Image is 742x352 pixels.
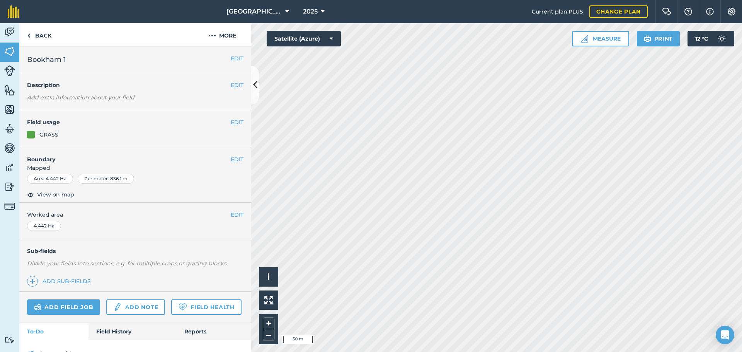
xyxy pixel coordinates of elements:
[27,221,61,231] div: 4.442 Ha
[171,299,241,315] a: Field Health
[8,5,19,18] img: fieldmargin Logo
[267,272,270,282] span: i
[4,181,15,193] img: svg+xml;base64,PD94bWwgdmVyc2lvbj0iMS4wIiBlbmNvZGluZz0idXRmLTgiPz4KPCEtLSBHZW5lcmF0b3I6IEFkb2JlIE...
[4,201,15,212] img: svg+xml;base64,PD94bWwgdmVyc2lvbj0iMS4wIiBlbmNvZGluZz0idXRmLTgiPz4KPCEtLSBHZW5lcmF0b3I6IEFkb2JlIE...
[684,8,693,15] img: A question mark icon
[27,31,31,40] img: svg+xml;base64,PHN2ZyB4bWxucz0iaHR0cDovL3d3dy53My5vcmcvMjAwMC9zdmciIHdpZHRoPSI5IiBoZWlnaHQ9IjI0Ii...
[4,162,15,173] img: svg+xml;base64,PD94bWwgdmVyc2lvbj0iMS4wIiBlbmNvZGluZz0idXRmLTgiPz4KPCEtLSBHZW5lcmF0b3I6IEFkb2JlIE...
[231,118,243,126] button: EDIT
[637,31,680,46] button: Print
[27,190,74,199] button: View on map
[4,104,15,115] img: svg+xml;base64,PHN2ZyB4bWxucz0iaHR0cDovL3d3dy53My5vcmcvMjAwMC9zdmciIHdpZHRoPSI1NiIgaGVpZ2h0PSI2MC...
[19,147,231,164] h4: Boundary
[263,318,274,329] button: +
[30,277,35,286] img: svg+xml;base64,PHN2ZyB4bWxucz0iaHR0cDovL3d3dy53My5vcmcvMjAwMC9zdmciIHdpZHRoPSIxNCIgaGVpZ2h0PSIyNC...
[4,84,15,96] img: svg+xml;base64,PHN2ZyB4bWxucz0iaHR0cDovL3d3dy53My5vcmcvMjAwMC9zdmciIHdpZHRoPSI1NiIgaGVpZ2h0PSI2MC...
[4,336,15,343] img: svg+xml;base64,PD94bWwgdmVyc2lvbj0iMS4wIiBlbmNvZGluZz0idXRmLTgiPz4KPCEtLSBHZW5lcmF0b3I6IEFkb2JlIE...
[27,276,94,287] a: Add sub-fields
[193,23,251,46] button: More
[27,174,73,184] div: Area : 4.442 Ha
[226,7,282,16] span: [GEOGRAPHIC_DATA]
[27,54,66,65] span: Bookham 1
[4,26,15,38] img: svg+xml;base64,PD94bWwgdmVyc2lvbj0iMS4wIiBlbmNvZGluZz0idXRmLTgiPz4KPCEtLSBHZW5lcmF0b3I6IEFkb2JlIE...
[259,267,278,287] button: i
[644,34,651,43] img: svg+xml;base64,PHN2ZyB4bWxucz0iaHR0cDovL3d3dy53My5vcmcvMjAwMC9zdmciIHdpZHRoPSIxOSIgaGVpZ2h0PSIyNC...
[688,31,734,46] button: 12 °C
[27,299,100,315] a: Add field job
[19,247,251,255] h4: Sub-fields
[34,302,41,312] img: svg+xml;base64,PD94bWwgdmVyc2lvbj0iMS4wIiBlbmNvZGluZz0idXRmLTgiPz4KPCEtLSBHZW5lcmF0b3I6IEFkb2JlIE...
[532,7,583,16] span: Current plan : PLUS
[19,323,88,340] a: To-Do
[662,8,671,15] img: Two speech bubbles overlapping with the left bubble in the forefront
[177,323,251,340] a: Reports
[4,65,15,76] img: svg+xml;base64,PD94bWwgdmVyc2lvbj0iMS4wIiBlbmNvZGluZz0idXRmLTgiPz4KPCEtLSBHZW5lcmF0b3I6IEFkb2JlIE...
[19,23,59,46] a: Back
[27,118,231,126] h4: Field usage
[106,299,165,315] a: Add note
[572,31,629,46] button: Measure
[208,31,216,40] img: svg+xml;base64,PHN2ZyB4bWxucz0iaHR0cDovL3d3dy53My5vcmcvMjAwMC9zdmciIHdpZHRoPSIyMCIgaGVpZ2h0PSIyNC...
[39,130,58,139] div: GRASS
[714,31,730,46] img: svg+xml;base64,PD94bWwgdmVyc2lvbj0iMS4wIiBlbmNvZGluZz0idXRmLTgiPz4KPCEtLSBHZW5lcmF0b3I6IEFkb2JlIE...
[716,326,734,344] div: Open Intercom Messenger
[27,81,243,89] h4: Description
[706,7,714,16] img: svg+xml;base64,PHN2ZyB4bWxucz0iaHR0cDovL3d3dy53My5vcmcvMjAwMC9zdmciIHdpZHRoPSIxNyIgaGVpZ2h0PSIxNy...
[88,323,176,340] a: Field History
[113,302,122,312] img: svg+xml;base64,PD94bWwgdmVyc2lvbj0iMS4wIiBlbmNvZGluZz0idXRmLTgiPz4KPCEtLSBHZW5lcmF0b3I6IEFkb2JlIE...
[37,190,74,199] span: View on map
[27,260,226,267] em: Divide your fields into sections, e.g. for multiple crops or grazing blocks
[231,210,243,219] button: EDIT
[231,81,243,89] button: EDIT
[267,31,341,46] button: Satellite (Azure)
[580,35,588,43] img: Ruler icon
[231,54,243,63] button: EDIT
[4,123,15,135] img: svg+xml;base64,PD94bWwgdmVyc2lvbj0iMS4wIiBlbmNvZGluZz0idXRmLTgiPz4KPCEtLSBHZW5lcmF0b3I6IEFkb2JlIE...
[27,210,243,219] span: Worked area
[589,5,648,18] a: Change plan
[27,190,34,199] img: svg+xml;base64,PHN2ZyB4bWxucz0iaHR0cDovL3d3dy53My5vcmcvMjAwMC9zdmciIHdpZHRoPSIxOCIgaGVpZ2h0PSIyNC...
[27,94,134,101] em: Add extra information about your field
[695,31,708,46] span: 12 ° C
[231,155,243,164] button: EDIT
[4,46,15,57] img: svg+xml;base64,PHN2ZyB4bWxucz0iaHR0cDovL3d3dy53My5vcmcvMjAwMC9zdmciIHdpZHRoPSI1NiIgaGVpZ2h0PSI2MC...
[263,329,274,340] button: –
[727,8,736,15] img: A cog icon
[264,296,273,304] img: Four arrows, one pointing top left, one top right, one bottom right and the last bottom left
[78,174,134,184] div: Perimeter : 836.1 m
[4,142,15,154] img: svg+xml;base64,PD94bWwgdmVyc2lvbj0iMS4wIiBlbmNvZGluZz0idXRmLTgiPz4KPCEtLSBHZW5lcmF0b3I6IEFkb2JlIE...
[303,7,318,16] span: 2025
[19,164,251,172] span: Mapped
